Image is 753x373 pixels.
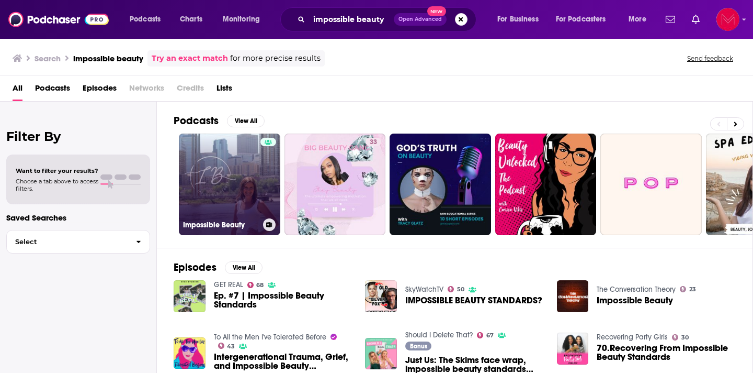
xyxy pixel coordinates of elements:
span: Open Advanced [398,17,442,22]
h3: Search [35,53,61,63]
span: 43 [227,344,235,349]
button: View All [227,115,265,127]
a: 68 [247,282,264,288]
span: New [427,6,446,16]
img: Intergenerational Trauma, Grief, and Impossible Beauty Standards [174,337,206,369]
a: Intergenerational Trauma, Grief, and Impossible Beauty Standards [214,353,353,370]
a: Ep. #7 | Impossible Beauty Standards [214,291,353,309]
span: for more precise results [230,52,321,64]
button: View All [225,261,263,274]
a: Episodes [83,80,117,101]
a: IMPOSSIBLE BEAUTY STANDARDS? [405,296,542,305]
span: More [629,12,646,27]
button: open menu [215,11,273,28]
div: Search podcasts, credits, & more... [290,7,486,31]
a: Recovering Party Girls [597,333,668,342]
a: 30 [672,334,689,341]
span: Networks [129,80,164,101]
span: Choose a tab above to access filters. [16,178,98,192]
a: 67 [477,332,494,338]
button: Open AdvancedNew [394,13,447,26]
span: 33 [370,137,377,148]
button: open menu [621,11,659,28]
img: Podchaser - Follow, Share and Rate Podcasts [8,9,109,29]
a: 33 [284,134,386,235]
a: 70.Recovering From Impossible Beauty Standards [597,344,736,361]
a: Show notifications dropdown [688,10,704,28]
a: The Conversation Theory [597,285,676,294]
span: Charts [180,12,202,27]
span: Logged in as Pamelamcclure [716,8,739,31]
button: Show profile menu [716,8,739,31]
h3: impossible beauty [73,53,143,63]
a: Lists [216,80,232,101]
span: 30 [681,335,689,340]
h3: Impossible Beauty [183,221,259,229]
a: 23 [680,286,696,292]
span: 68 [256,283,264,288]
a: GET REAL [214,280,243,289]
a: Show notifications dropdown [661,10,679,28]
img: 70.Recovering From Impossible Beauty Standards [557,333,589,365]
img: Impossible Beauty [557,280,589,312]
img: User Profile [716,8,739,31]
button: open menu [490,11,552,28]
span: 23 [689,287,696,292]
a: Impossible Beauty [597,296,673,305]
img: Ep. #7 | Impossible Beauty Standards [174,280,206,312]
span: For Business [497,12,539,27]
span: 67 [486,333,494,338]
h2: Episodes [174,261,216,274]
p: Saved Searches [6,213,150,223]
a: PodcastsView All [174,114,265,127]
span: Podcasts [130,12,161,27]
h2: Podcasts [174,114,219,127]
img: IMPOSSIBLE BEAUTY STANDARDS? [365,280,397,312]
a: Impossible Beauty [179,134,280,235]
span: Select [7,238,128,245]
a: Should I Delete That? [405,331,473,339]
a: To All the Men I've Tolerated Before [214,333,326,342]
a: 33 [366,138,381,146]
img: Just Us: The Skims face wrap, impossible beauty standards and perimenopause [365,338,397,370]
span: Want to filter your results? [16,167,98,174]
a: Charts [173,11,209,28]
input: Search podcasts, credits, & more... [309,11,394,28]
span: Bonus [410,343,427,349]
button: open menu [122,11,174,28]
span: 50 [457,287,464,292]
a: SkyWatchTV [405,285,443,294]
a: All [13,80,22,101]
a: EpisodesView All [174,261,263,274]
span: Monitoring [223,12,260,27]
a: 50 [448,286,464,292]
button: Select [6,230,150,254]
a: 43 [218,343,235,349]
span: For Podcasters [556,12,606,27]
a: Podcasts [35,80,70,101]
button: Send feedback [684,54,736,63]
a: Try an exact match [152,52,228,64]
span: Credits [177,80,204,101]
h2: Filter By [6,129,150,144]
button: open menu [549,11,621,28]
